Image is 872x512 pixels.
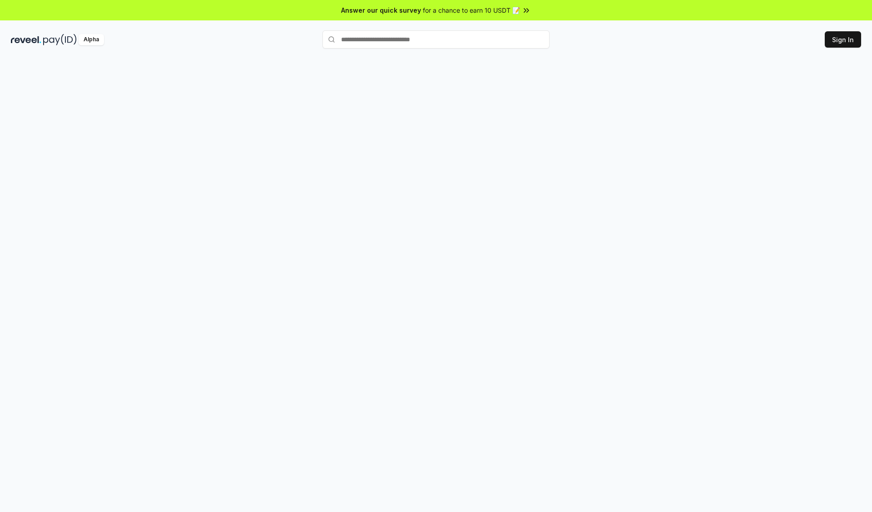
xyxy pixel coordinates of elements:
img: pay_id [43,34,77,45]
div: Alpha [79,34,104,45]
img: reveel_dark [11,34,41,45]
span: Answer our quick survey [341,5,421,15]
button: Sign In [825,31,861,48]
span: for a chance to earn 10 USDT 📝 [423,5,520,15]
